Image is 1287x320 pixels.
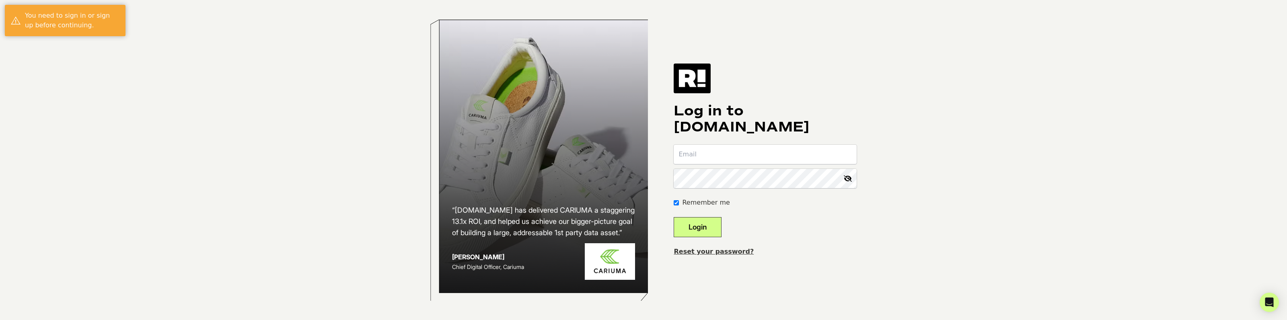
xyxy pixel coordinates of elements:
[452,263,524,270] span: Chief Digital Officer, Cariuma
[25,11,119,30] div: You need to sign in or sign up before continuing.
[674,64,711,93] img: Retention.com
[674,217,722,237] button: Login
[674,103,857,135] h1: Log in to [DOMAIN_NAME]
[682,198,730,207] label: Remember me
[674,248,754,255] a: Reset your password?
[674,145,857,164] input: Email
[452,253,504,261] strong: [PERSON_NAME]
[1260,293,1279,312] div: Open Intercom Messenger
[452,205,635,238] h2: “[DOMAIN_NAME] has delivered CARIUMA a staggering 13.1x ROI, and helped us achieve our bigger-pic...
[585,243,635,280] img: Cariuma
